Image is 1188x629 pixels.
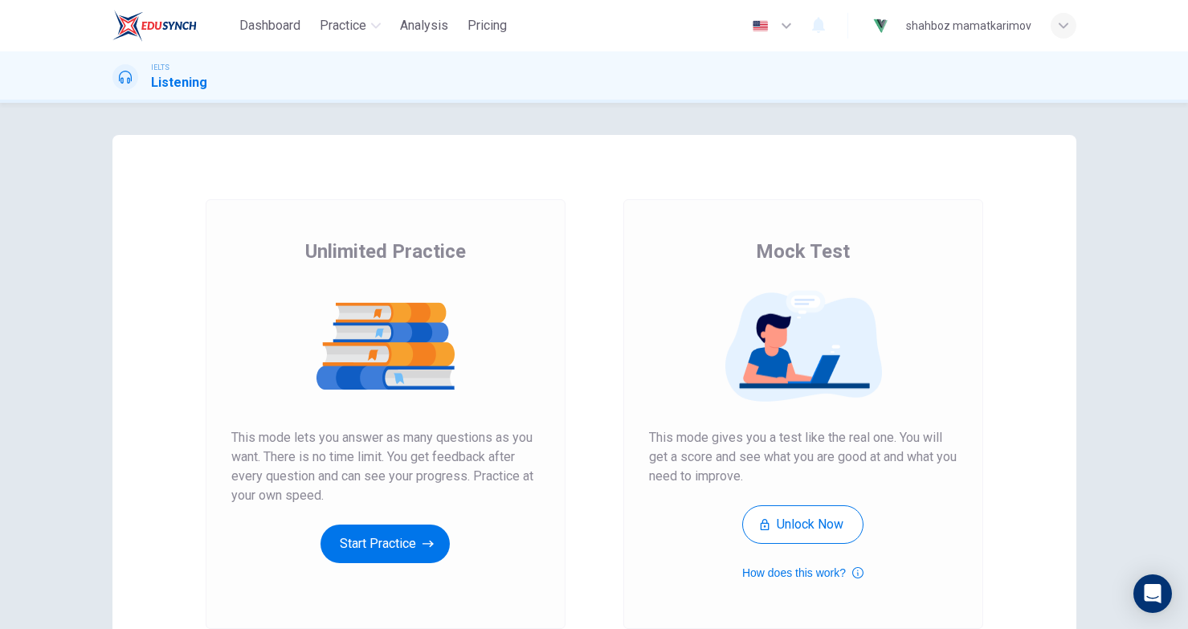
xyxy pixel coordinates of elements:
span: Unlimited Practice [305,239,466,264]
img: EduSynch logo [112,10,197,42]
button: Practice [313,11,387,40]
h1: Listening [151,73,207,92]
span: Pricing [467,16,507,35]
button: Unlock Now [742,505,863,544]
button: Pricing [461,11,513,40]
span: Dashboard [239,16,300,35]
button: How does this work? [742,563,863,582]
span: Practice [320,16,366,35]
span: This mode gives you a test like the real one. You will get a score and see what you are good at a... [649,428,957,486]
span: Mock Test [756,239,850,264]
button: Start Practice [320,525,450,563]
span: Analysis [400,16,448,35]
img: Profile picture [868,13,893,39]
button: Dashboard [233,11,307,40]
span: IELTS [151,62,169,73]
span: This mode lets you answer as many questions as you want. There is no time limit. You get feedback... [231,428,540,505]
button: Analysis [394,11,455,40]
img: en [750,20,770,32]
div: Open Intercom Messenger [1133,574,1172,613]
div: shahboz mamatkarimov [906,16,1031,35]
a: EduSynch logo [112,10,234,42]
